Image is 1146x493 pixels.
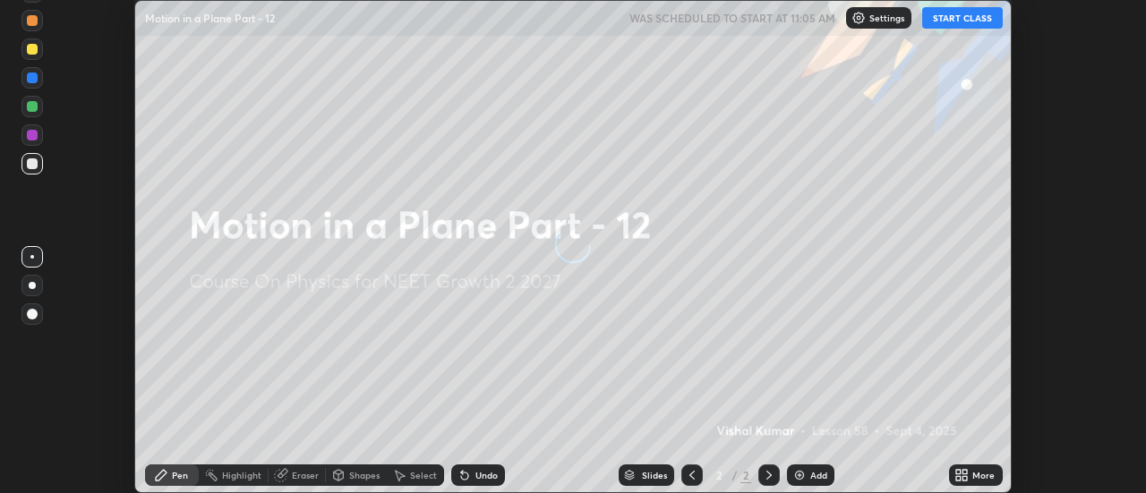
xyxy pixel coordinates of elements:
div: Select [410,471,437,480]
div: Undo [475,471,498,480]
h5: WAS SCHEDULED TO START AT 11:05 AM [629,10,835,26]
div: Eraser [292,471,319,480]
div: Pen [172,471,188,480]
img: add-slide-button [792,468,807,482]
div: Slides [642,471,667,480]
p: Settings [869,13,904,22]
div: / [731,470,737,480]
button: START CLASS [922,7,1003,29]
div: Add [810,471,827,480]
div: 2 [710,470,728,480]
p: Motion in a Plane Part - 12 [145,11,275,25]
div: More [972,471,995,480]
img: class-settings-icons [851,11,866,25]
div: Highlight [222,471,261,480]
div: 2 [740,467,751,483]
div: Shapes [349,471,380,480]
